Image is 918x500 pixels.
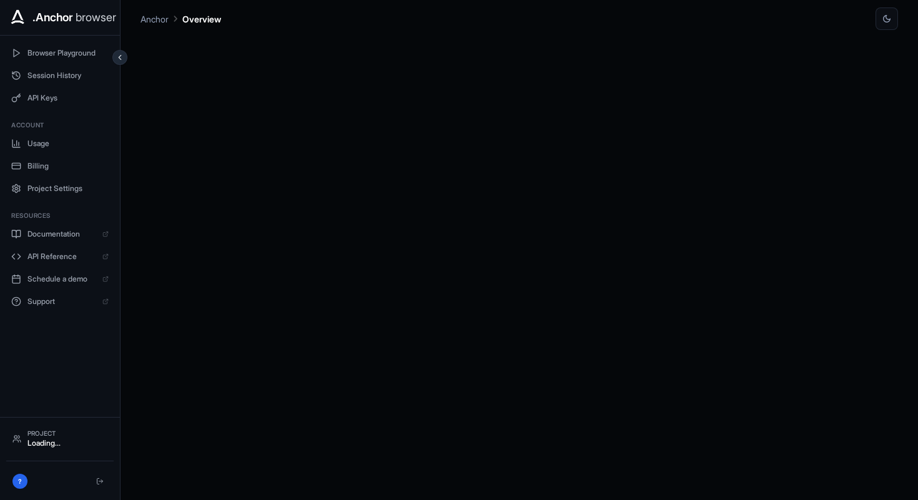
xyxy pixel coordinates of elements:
h3: Resources [11,211,109,220]
div: Loading... [27,438,107,448]
div: Project [27,429,107,438]
a: Documentation [5,224,115,244]
button: Browser Playground [5,43,115,63]
span: .Anchor [32,9,73,26]
span: API Reference [27,252,96,262]
span: Session History [27,71,109,81]
button: ProjectLoading... [6,424,114,453]
span: Support [27,297,96,306]
button: Session History [5,66,115,86]
button: Logout [92,474,107,489]
span: Browser Playground [27,48,109,58]
a: API Reference [5,247,115,267]
a: Support [5,292,115,311]
img: Anchor Icon [7,7,27,27]
span: Usage [27,139,109,149]
span: Project Settings [27,184,109,194]
button: Collapse sidebar [112,50,127,65]
button: Project Settings [5,179,115,199]
h3: Account [11,120,109,130]
span: API Keys [27,93,109,103]
span: Documentation [27,229,96,239]
p: Anchor [141,12,169,26]
button: Usage [5,134,115,154]
span: Billing [27,161,109,171]
button: Billing [5,156,115,176]
span: Schedule a demo [27,274,96,284]
button: API Keys [5,88,115,108]
p: Overview [182,12,221,26]
span: ? [18,477,22,486]
nav: breadcrumb [141,12,221,26]
span: browser [76,9,116,26]
a: Schedule a demo [5,269,115,289]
